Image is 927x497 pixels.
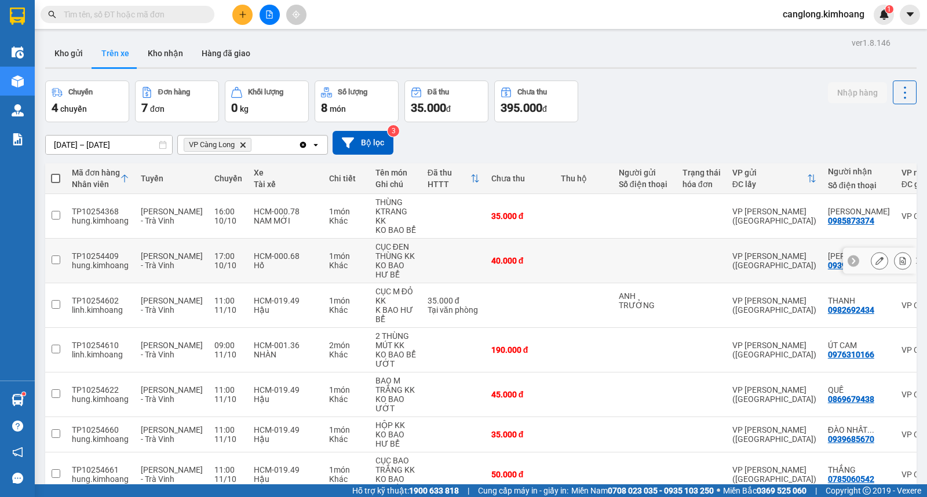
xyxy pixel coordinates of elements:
[900,5,920,25] button: caret-down
[619,291,671,310] div: ANH TRƯỞNG
[428,180,470,189] div: HTTT
[375,225,416,235] div: KO BAO BỂ
[72,305,129,315] div: linh.kimhoang
[683,180,721,189] div: hóa đơn
[48,10,56,19] span: search
[828,385,890,394] div: QUẾ
[608,486,714,495] strong: 0708 023 035 - 0935 103 250
[338,88,367,96] div: Số lượng
[214,207,242,216] div: 16:00
[150,104,165,114] span: đơn
[12,394,24,406] img: warehouse-icon
[732,180,807,189] div: ĐC lấy
[375,394,416,413] div: KO BAO ƯỚT
[254,385,317,394] div: HCM-019.49
[141,385,203,404] span: [PERSON_NAME] - Trà Vinh
[330,104,346,114] span: món
[422,163,486,194] th: Toggle SortBy
[683,168,721,177] div: Trạng thái
[72,251,129,261] div: TP10254409
[260,5,280,25] button: file-add
[141,251,203,270] span: [PERSON_NAME] - Trà Vinh
[828,341,890,350] div: ÚT CAM
[404,81,488,122] button: Đã thu35.000đ
[214,350,242,359] div: 11/10
[214,394,242,404] div: 11/10
[871,252,888,269] div: Sửa đơn hàng
[828,394,874,404] div: 0869679438
[12,104,24,116] img: warehouse-icon
[72,341,129,350] div: TP10254610
[375,305,416,324] div: K BAO HƯ BỂ
[494,81,578,122] button: Chưa thu395.000đ
[852,36,890,49] div: ver 1.8.146
[254,296,317,305] div: HCM-019.49
[214,385,242,394] div: 11:00
[72,296,129,305] div: TP10254602
[828,181,890,190] div: Số điện thoại
[329,261,364,270] div: Khác
[491,430,549,439] div: 35.000 đ
[329,474,364,484] div: Khác
[491,345,549,355] div: 190.000 đ
[517,88,547,96] div: Chưa thu
[12,46,24,59] img: warehouse-icon
[478,484,568,497] span: Cung cấp máy in - giấy in:
[879,9,889,20] img: icon-new-feature
[254,394,317,404] div: Hậu
[52,101,58,115] span: 4
[189,140,235,149] span: VP Càng Long
[12,421,23,432] span: question-circle
[254,139,255,151] input: Selected VP Càng Long.
[214,216,242,225] div: 10/10
[10,8,25,25] img: logo-vxr
[329,251,364,261] div: 1 món
[214,251,242,261] div: 17:00
[225,81,309,122] button: Khối lượng0kg
[867,425,874,434] span: ...
[214,296,242,305] div: 11:00
[254,305,317,315] div: Hậu
[828,425,890,434] div: ĐÀO NHẤT PHÚ
[135,81,219,122] button: Đơn hàng7đơn
[72,385,129,394] div: TP10254622
[732,341,816,359] div: VP [PERSON_NAME] ([GEOGRAPHIC_DATA])
[72,434,129,444] div: hung.kimhoang
[254,261,317,270] div: Hố
[571,484,714,497] span: Miền Nam
[45,81,129,122] button: Chuyến4chuyến
[828,465,890,474] div: THẮNG
[72,474,129,484] div: hung.kimhoang
[214,174,242,183] div: Chuyến
[561,174,607,183] div: Thu hộ
[732,385,816,404] div: VP [PERSON_NAME] ([GEOGRAPHIC_DATA])
[141,425,203,444] span: [PERSON_NAME] - Trà Vinh
[12,75,24,87] img: warehouse-icon
[292,10,300,19] span: aim
[468,484,469,497] span: |
[22,392,25,396] sup: 1
[352,484,459,497] span: Hỗ trợ kỹ thuật:
[375,180,416,189] div: Ghi chú
[375,242,416,261] div: CỤC ĐEN THÙNG KK
[239,10,247,19] span: plus
[411,101,446,115] span: 35.000
[828,251,890,261] div: TRỌNG HIẾU
[409,486,459,495] strong: 1900 633 818
[828,296,890,305] div: THANH
[388,125,399,137] sup: 3
[815,484,817,497] span: |
[254,350,317,359] div: NHÀN
[491,211,549,221] div: 35.000 đ
[828,305,874,315] div: 0982692434
[732,465,816,484] div: VP [PERSON_NAME] ([GEOGRAPHIC_DATA])
[446,104,451,114] span: đ
[491,390,549,399] div: 45.000 đ
[254,168,317,177] div: Xe
[619,180,671,189] div: Số điện thoại
[141,296,203,315] span: [PERSON_NAME] - Trà Vinh
[542,104,547,114] span: đ
[214,305,242,315] div: 11/10
[329,216,364,225] div: Khác
[329,305,364,315] div: Khác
